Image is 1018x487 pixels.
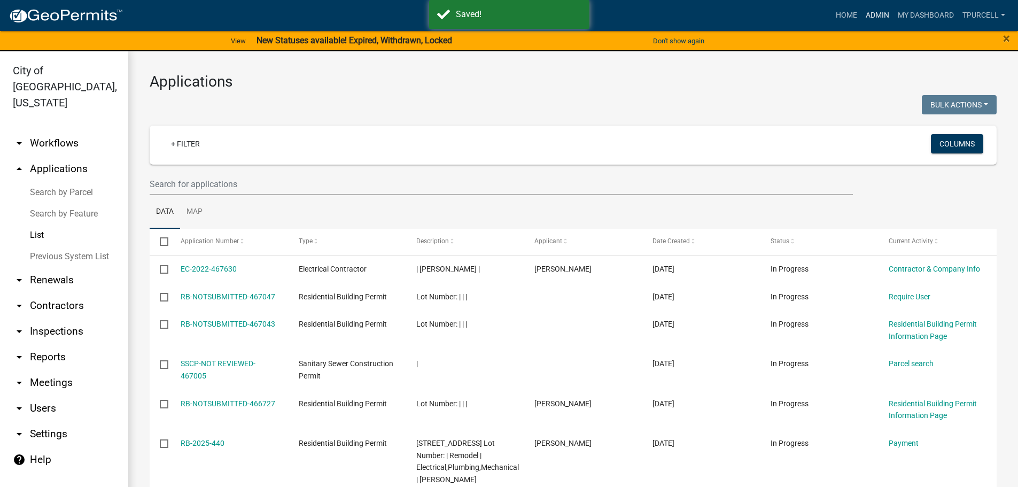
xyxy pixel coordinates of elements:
span: Kurt Maier [534,399,592,408]
span: 08/21/2025 [652,265,674,273]
i: arrow_drop_down [13,274,26,287]
a: EC-2022-467630 [181,265,237,273]
span: Current Activity [889,237,933,245]
a: Contractor & Company Info [889,265,980,273]
span: Status [771,237,789,245]
h3: Applications [150,73,997,91]
span: 673 HIGH STREET Lot Number: | Remodel | Electrical,Plumbing,Mechanical | Andrew Reich [416,439,519,484]
span: Lot Number: | | | [416,320,467,328]
a: + Filter [162,134,208,153]
i: arrow_drop_down [13,376,26,389]
i: arrow_drop_down [13,351,26,364]
span: Residential Building Permit [299,320,387,328]
i: arrow_drop_down [13,325,26,338]
span: × [1003,31,1010,46]
span: Sanitary Sewer Construction Permit [299,359,393,380]
datatable-header-cell: Applicant [524,229,642,254]
input: Search for applications [150,173,853,195]
span: Residential Building Permit [299,399,387,408]
span: 08/20/2025 [652,320,674,328]
datatable-header-cell: Type [288,229,406,254]
span: Date Created [652,237,690,245]
span: | Thomas Green | [416,265,480,273]
span: Residential Building Permit [299,439,387,447]
span: Applicant [534,237,562,245]
i: arrow_drop_down [13,137,26,150]
span: 08/20/2025 [652,439,674,447]
datatable-header-cell: Application Number [170,229,288,254]
a: My Dashboard [893,5,958,26]
a: Data [150,195,180,229]
span: Type [299,237,313,245]
span: Andrew Reich [534,439,592,447]
span: In Progress [771,292,809,301]
span: Lot Number: | | | [416,399,467,408]
a: RB-NOTSUBMITTED-467043 [181,320,275,328]
a: Residential Building Permit Information Page [889,399,977,420]
span: | [416,359,418,368]
a: Parcel search [889,359,934,368]
a: RB-2025-440 [181,439,224,447]
span: In Progress [771,359,809,368]
datatable-header-cell: Description [406,229,524,254]
span: Lot Number: | | | [416,292,467,301]
span: In Progress [771,439,809,447]
datatable-header-cell: Current Activity [879,229,997,254]
span: 08/20/2025 [652,399,674,408]
datatable-header-cell: Status [760,229,879,254]
a: Residential Building Permit Information Page [889,320,977,341]
span: Application Number [181,237,239,245]
i: arrow_drop_up [13,163,26,175]
span: 08/20/2025 [652,292,674,301]
a: RB-NOTSUBMITTED-466727 [181,399,275,408]
span: Electrical Contractor [299,265,367,273]
a: Tpurcell [958,5,1009,26]
i: help [13,453,26,466]
span: Description [416,237,449,245]
a: Admin [861,5,893,26]
button: Columns [931,134,983,153]
button: Don't show again [649,32,709,50]
div: Saved! [456,8,581,21]
a: Home [832,5,861,26]
a: RB-NOTSUBMITTED-467047 [181,292,275,301]
i: arrow_drop_down [13,402,26,415]
span: 08/20/2025 [652,359,674,368]
span: In Progress [771,265,809,273]
button: Close [1003,32,1010,45]
span: In Progress [771,399,809,408]
datatable-header-cell: Date Created [642,229,760,254]
datatable-header-cell: Select [150,229,170,254]
strong: New Statuses available! Expired, Withdrawn, Locked [257,35,452,45]
span: In Progress [771,320,809,328]
button: Bulk Actions [922,95,997,114]
i: arrow_drop_down [13,428,26,440]
i: arrow_drop_down [13,299,26,312]
a: Require User [889,292,930,301]
a: Payment [889,439,919,447]
a: SSCP-NOT REVIEWED-467005 [181,359,255,380]
a: View [227,32,250,50]
a: Map [180,195,209,229]
span: Thomas Green [534,265,592,273]
span: Residential Building Permit [299,292,387,301]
